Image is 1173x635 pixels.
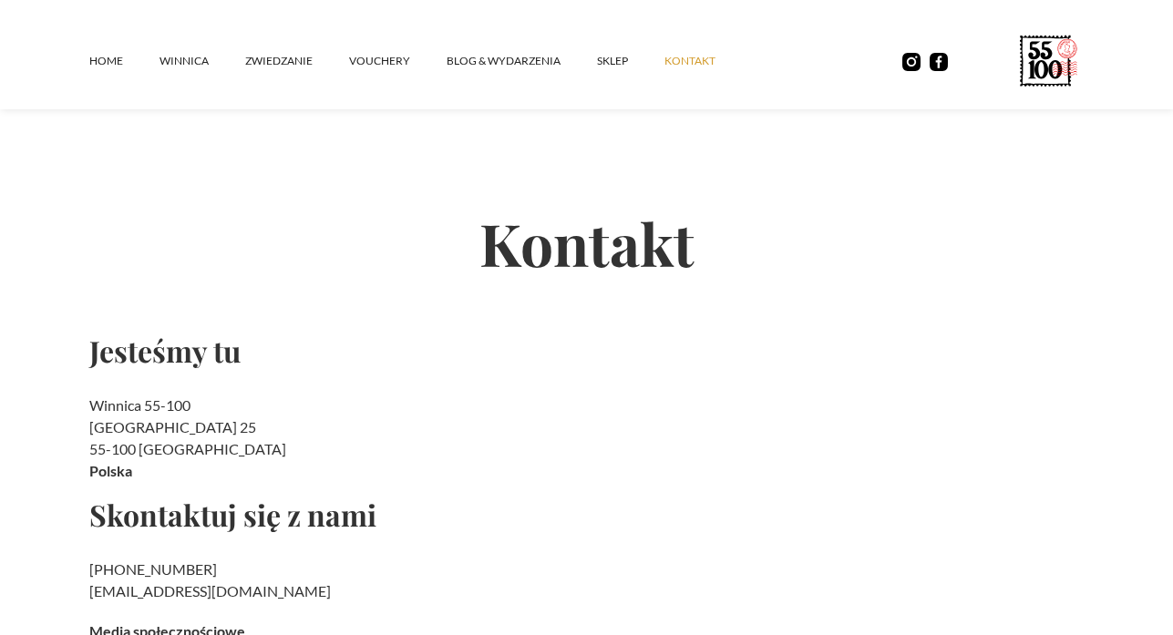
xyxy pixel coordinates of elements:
h2: Jesteśmy tu [89,336,405,365]
a: Home [89,34,159,88]
a: [EMAIL_ADDRESS][DOMAIN_NAME] [89,582,331,599]
a: Blog & Wydarzenia [447,34,597,88]
h2: Kontakt [89,149,1085,336]
a: winnica [159,34,245,88]
h2: ‍ [89,558,405,602]
strong: Polska [89,462,132,479]
h2: Winnica 55-100 [GEOGRAPHIC_DATA] 25 55-100 [GEOGRAPHIC_DATA] [89,394,405,482]
a: SKLEP [597,34,664,88]
a: kontakt [664,34,752,88]
a: vouchery [349,34,447,88]
a: [PHONE_NUMBER] [89,560,217,578]
h2: Skontaktuj się z nami [89,500,405,529]
a: ZWIEDZANIE [245,34,349,88]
